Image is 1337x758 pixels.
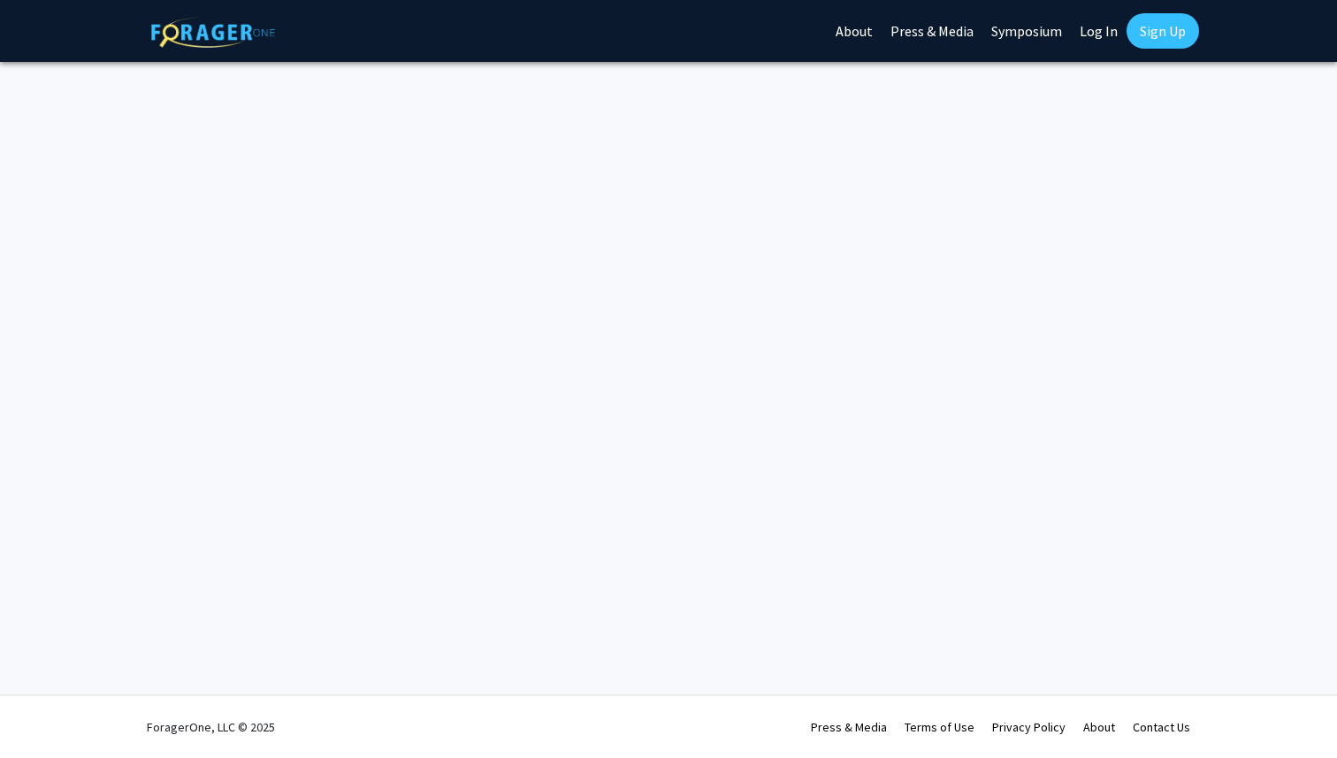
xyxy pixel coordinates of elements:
img: ForagerOne Logo [151,17,275,48]
a: Contact Us [1133,719,1190,735]
a: Privacy Policy [992,719,1066,735]
a: Terms of Use [905,719,974,735]
a: Press & Media [811,719,887,735]
a: Sign Up [1127,13,1199,49]
a: About [1083,719,1115,735]
iframe: Chat [1262,678,1324,745]
div: ForagerOne, LLC © 2025 [147,696,275,758]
